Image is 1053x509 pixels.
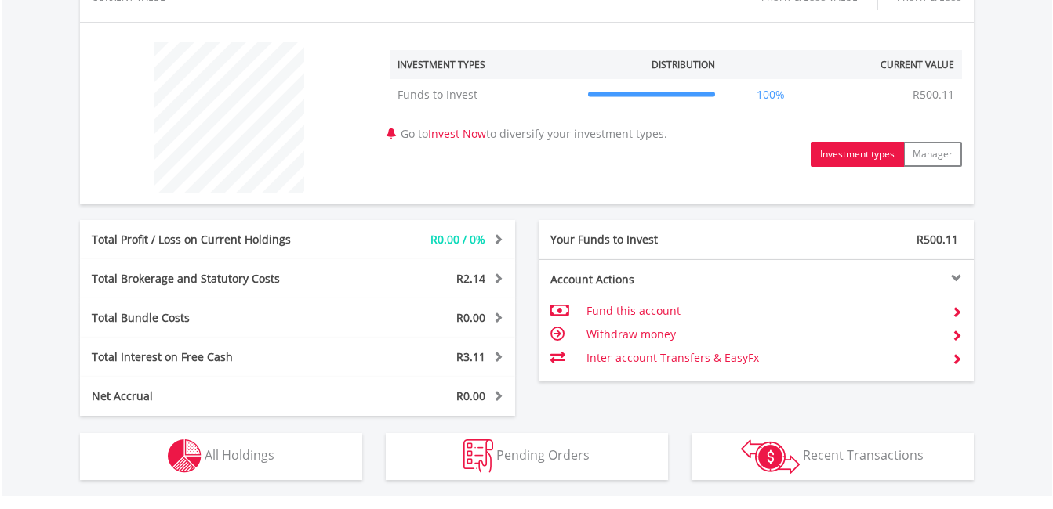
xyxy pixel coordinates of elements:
button: All Holdings [80,433,362,480]
button: Manager [903,142,962,167]
button: Recent Transactions [692,433,974,480]
span: R0.00 [456,310,485,325]
td: Fund this account [586,299,939,323]
div: Total Bundle Costs [80,310,334,326]
td: R500.11 [905,79,962,110]
span: Recent Transactions [803,446,924,464]
div: Account Actions [539,272,757,287]
button: Investment types [811,142,904,167]
span: R3.11 [456,349,485,364]
img: holdings-wht.png [168,439,202,473]
div: Total Interest on Free Cash [80,349,334,365]
div: Net Accrual [80,388,334,404]
a: Invest Now [428,126,486,141]
th: Investment types [390,50,580,79]
td: Inter-account Transfers & EasyFx [586,346,939,370]
img: transactions-zar-wht.png [741,439,800,474]
img: pending_instructions-wht.png [463,439,493,473]
td: Funds to Invest [390,79,580,110]
div: Total Brokerage and Statutory Costs [80,271,334,287]
span: R0.00 / 0% [430,232,485,247]
td: 100% [723,79,819,110]
span: Pending Orders [496,446,590,464]
span: All Holdings [205,446,274,464]
th: Current Value [819,50,962,79]
span: R0.00 [456,388,485,403]
div: Go to to diversify your investment types. [378,34,974,167]
div: Your Funds to Invest [539,232,757,247]
button: Pending Orders [386,433,668,480]
td: Withdraw money [586,323,939,346]
span: R2.14 [456,271,485,286]
span: R500.11 [917,232,958,247]
div: Distribution [652,58,715,71]
div: Total Profit / Loss on Current Holdings [80,232,334,247]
